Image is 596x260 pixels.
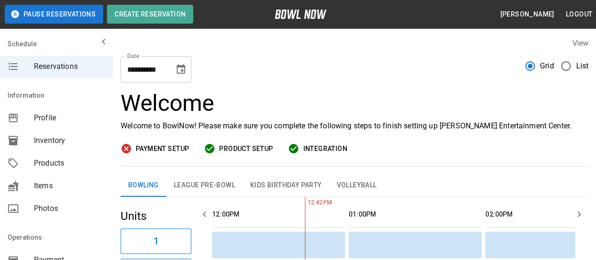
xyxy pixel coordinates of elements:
span: Payment Setup [136,143,189,155]
span: Photos [34,203,106,214]
span: Reservations [34,61,106,72]
span: Products [34,158,106,169]
th: 01:00PM [349,201,482,228]
span: Items [34,180,106,192]
button: Volleyball [329,174,384,197]
div: inventory tabs [121,174,588,197]
button: [PERSON_NAME] [496,6,558,23]
p: Welcome to BowlNow! Please make sure you complete the following steps to finish setting up [PERSO... [121,120,588,132]
span: Profile [34,112,106,124]
h6: 1 [153,234,158,249]
button: Bowling [121,174,166,197]
h5: Units [121,209,191,224]
span: 12:42PM [305,198,307,208]
label: View [572,39,588,48]
span: Integration [303,143,347,155]
button: League Pre-Bowl [166,174,243,197]
span: Grid [540,60,554,72]
th: 12:00PM [212,201,345,228]
button: Pause Reservations [5,5,103,24]
button: Kids Birthday Party [243,174,329,197]
button: Logout [562,6,596,23]
button: Choose date, selected date is Sep 18, 2025 [171,60,190,79]
img: logo [275,9,327,19]
button: 1 [121,228,191,254]
button: Create Reservation [107,5,193,24]
span: Inventory [34,135,106,146]
h3: Welcome [121,90,588,117]
span: List [576,60,588,72]
span: Product Setup [219,143,273,155]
